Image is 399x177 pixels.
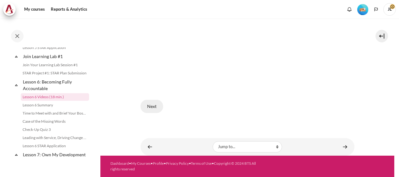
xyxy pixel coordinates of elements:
[22,78,89,93] a: Lesson 6: Becoming Fully Accountable
[141,100,163,113] button: Next
[22,3,47,16] a: My courses
[22,52,89,61] a: Join Learning Lab #1
[3,3,19,16] a: Architeck Architeck
[345,5,354,14] div: Show notification window with no new notifications
[21,93,89,101] a: Lesson 6 Videos (18 min.)
[355,3,371,15] a: Level #2
[21,110,89,117] a: Time to Meet with and Brief Your Boss #1
[141,15,354,85] img: How to Learn with a Self-Paced Video
[110,161,258,172] div: • • • • •
[339,141,351,153] a: Lesson 6 Summary ►
[144,141,156,153] a: ◄ STAR Project #1: STAR Plan Submission
[22,150,89,159] a: Lesson 7: Own My Development
[191,161,212,166] a: Terms of Use
[383,3,396,16] a: User menu
[357,4,368,15] img: Level #2
[21,134,89,142] a: Leading with Service, Driving Change (Pucknalin's Story)
[131,161,151,166] a: My Courses
[21,101,89,109] a: Lesson 6 Summary
[371,5,381,14] button: Languages
[49,3,89,16] a: Reports & Analytics
[110,161,129,166] a: Dashboard
[383,3,396,16] span: JL
[21,69,89,77] a: STAR Project #1: STAR Plan Submission
[21,159,89,167] a: Lesson 7 Videos (17 min.)
[13,53,19,60] span: Collapse
[21,118,89,125] a: Case of the Missing Words
[21,44,89,51] a: Lesson 5 STAR Application
[13,82,19,88] span: Collapse
[21,126,89,133] a: Check-Up Quiz 3
[166,161,189,166] a: Privacy Policy
[21,142,89,150] a: Lesson 6 STAR Application
[153,161,164,166] a: Profile
[5,5,14,14] img: Architeck
[13,152,19,158] span: Collapse
[21,61,89,69] a: Join Your Learning Lab Session #1
[357,3,368,15] div: Level #2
